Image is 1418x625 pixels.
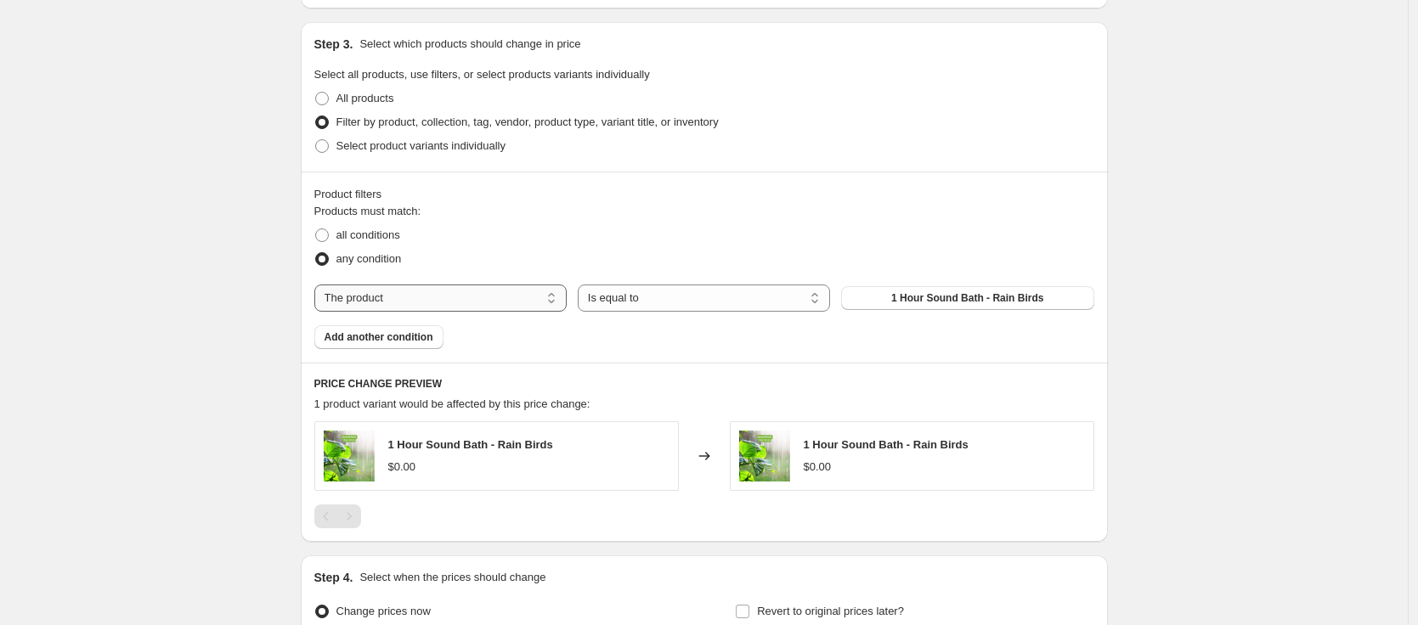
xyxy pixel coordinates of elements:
span: Products must match: [314,205,421,217]
span: Select product variants individually [336,139,506,152]
div: $0.00 [804,459,832,476]
h2: Step 4. [314,569,353,586]
span: 1 Hour Sound Bath - Rain Birds [804,438,969,451]
span: All products [336,92,394,104]
span: all conditions [336,228,400,241]
span: 1 Hour Sound Bath - Rain Birds [388,438,553,451]
span: Filter by product, collection, tag, vendor, product type, variant title, or inventory [336,115,719,128]
div: $0.00 [388,459,416,476]
p: Select which products should change in price [359,36,580,53]
span: Change prices now [336,605,431,617]
div: Product filters [314,186,1094,203]
span: any condition [336,252,402,265]
span: 1 Hour Sound Bath - Rain Birds [891,291,1043,305]
img: OIAU-SocialMediaPostTemplate_2_80x.png [324,431,375,481]
h2: Step 3. [314,36,353,53]
button: Add another condition [314,325,443,349]
span: Revert to original prices later? [757,605,904,617]
span: Select all products, use filters, or select products variants individually [314,68,650,81]
h6: PRICE CHANGE PREVIEW [314,377,1094,391]
span: Add another condition [325,330,433,344]
nav: Pagination [314,504,361,528]
button: 1 Hour Sound Bath - Rain Birds [841,286,1093,310]
p: Select when the prices should change [359,569,545,586]
span: 1 product variant would be affected by this price change: [314,397,590,410]
img: OIAU-SocialMediaPostTemplate_2_80x.png [739,431,790,481]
